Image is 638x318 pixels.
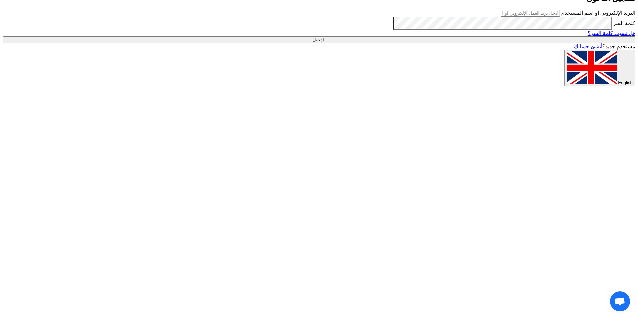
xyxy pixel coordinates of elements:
[501,10,560,17] input: أدخل بريد العمل الإلكتروني او اسم المستخدم الخاص بك ...
[561,10,635,16] label: البريد الإلكتروني او اسم المستخدم
[567,51,617,84] img: en-US.png
[588,30,635,36] a: هل نسيت كلمة السر؟
[610,291,630,311] a: دردشة مفتوحة
[3,36,635,43] input: الدخول
[613,20,635,26] label: كلمة السر
[564,50,635,86] button: English
[618,80,633,85] span: English
[574,44,602,49] a: أنشئ حسابك
[3,43,635,50] div: مستخدم جديد؟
